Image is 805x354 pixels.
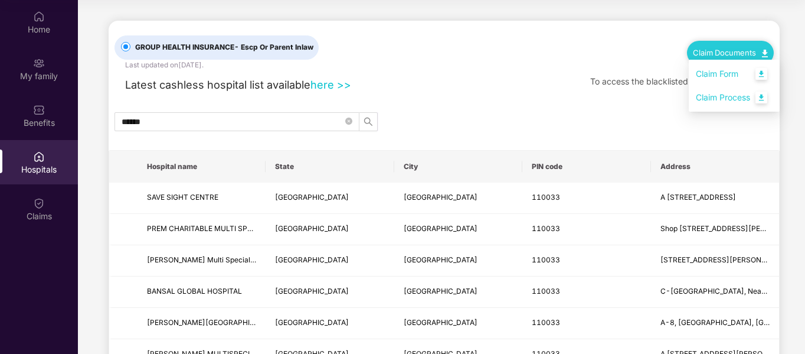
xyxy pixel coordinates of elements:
[404,255,477,264] span: [GEOGRAPHIC_DATA]
[275,193,349,202] span: [GEOGRAPHIC_DATA]
[266,214,394,245] td: Delhi
[147,318,279,327] span: [PERSON_NAME][GEOGRAPHIC_DATA]
[532,193,560,202] span: 110033
[693,48,768,57] a: Claim Documents
[404,287,477,295] span: [GEOGRAPHIC_DATA]
[696,85,773,111] a: Claim Process
[394,277,522,308] td: New Delhi
[33,104,45,116] img: svg+xml;base64,PHN2ZyBpZD0iQmVuZWZpdHMiIHhtbG5zPSJodHRwOi8vd3d3LnczLm9yZy8yMDAwL3N2ZyIgd2lkdGg9Ij...
[345,118,352,125] span: close-circle
[394,183,522,214] td: New Delhi
[651,245,779,277] td: C-33, NEW ACHARYA KRIPLANI ROAD, ADARSH NAGAR
[532,287,560,295] span: 110033
[147,287,242,295] span: BANSAL GLOBAL HOSPITAL
[404,193,477,202] span: [GEOGRAPHIC_DATA]
[394,245,522,277] td: New Delhi
[275,224,349,233] span: [GEOGRAPHIC_DATA]
[651,214,779,245] td: Shop No C-251 Sarai Pipalthala, Adarsh Nagar
[275,318,349,327] span: [GEOGRAPHIC_DATA]
[33,57,45,69] img: svg+xml;base64,PHN2ZyB3aWR0aD0iMjAiIGhlaWdodD0iMjAiIHZpZXdCb3g9IjAgMCAyMCAyMCIgZmlsbD0ibm9uZSIgeG...
[138,245,266,277] td: Vardayani Multi Speciality Charitable Hospital
[266,308,394,339] td: Delhi
[33,151,45,163] img: svg+xml;base64,PHN2ZyBpZD0iSG9zcGl0YWxzIiB4bWxucz0iaHR0cDovL3d3dy53My5vcmcvMjAwMC9zdmciIHdpZHRoPS...
[651,308,779,339] td: A-8, Adaesh Nagar, Near Metro Station
[696,61,773,87] a: Claim Form
[130,42,318,53] span: GROUP HEALTH INSURANCE
[762,50,768,57] img: svg+xml;base64,PHN2ZyB4bWxucz0iaHR0cDovL3d3dy53My5vcmcvMjAwMC9zdmciIHdpZHRoPSIxMC40IiBoZWlnaHQ9Ij...
[138,183,266,214] td: SAVE SIGHT CENTRE
[138,308,266,339] td: SHANTI KUMUD HOSPITAL
[33,11,45,22] img: svg+xml;base64,PHN2ZyBpZD0iSG9tZSIgeG1sbnM9Imh0dHA6Ly93d3cudzMub3JnLzIwMDAvc3ZnIiB3aWR0aD0iMjAiIG...
[532,255,560,264] span: 110033
[651,183,779,214] td: A 14, G T, Karnal Road
[266,151,394,183] th: State
[359,112,378,131] button: search
[275,255,349,264] span: [GEOGRAPHIC_DATA]
[394,308,522,339] td: New Delhi
[266,245,394,277] td: Delhi
[138,214,266,245] td: PREM CHARITABLE MULTI SPECIALITY HOSPITAL
[394,151,522,183] th: City
[266,277,394,308] td: Delhi
[404,318,477,327] span: [GEOGRAPHIC_DATA]
[33,197,45,209] img: svg+xml;base64,PHN2ZyBpZD0iQ2xhaW0iIHhtbG5zPSJodHRwOi8vd3d3LnczLm9yZy8yMDAwL3N2ZyIgd2lkdGg9IjIwIi...
[394,214,522,245] td: New Delhi
[138,277,266,308] td: BANSAL GLOBAL HOSPITAL
[404,224,477,233] span: [GEOGRAPHIC_DATA]
[522,151,650,183] th: PIN code
[266,183,394,214] td: Delhi
[147,162,256,171] span: Hospital name
[660,193,736,202] span: A [STREET_ADDRESS]
[532,224,560,233] span: 110033
[138,151,266,183] th: Hospital name
[147,193,218,202] span: SAVE SIGHT CENTRE
[125,60,204,71] div: Last updated on [DATE] .
[147,224,315,233] span: PREM CHARITABLE MULTI SPECIALITY HOSPITAL
[147,255,324,264] span: [PERSON_NAME] Multi Speciality Charitable Hospital
[660,162,770,171] span: Address
[590,76,725,86] span: To access the blacklisted hospitals
[275,287,349,295] span: [GEOGRAPHIC_DATA]
[651,277,779,308] td: C-10, Ramgarh Colony, Near Jahangirpuri Metro Station GT Karnal Road
[234,43,313,51] span: - Escp Or Parent Inlaw
[651,151,779,183] th: Address
[345,116,352,127] span: close-circle
[532,318,560,327] span: 110033
[310,78,351,91] a: here >>
[359,117,377,126] span: search
[125,78,310,91] span: Latest cashless hospital list available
